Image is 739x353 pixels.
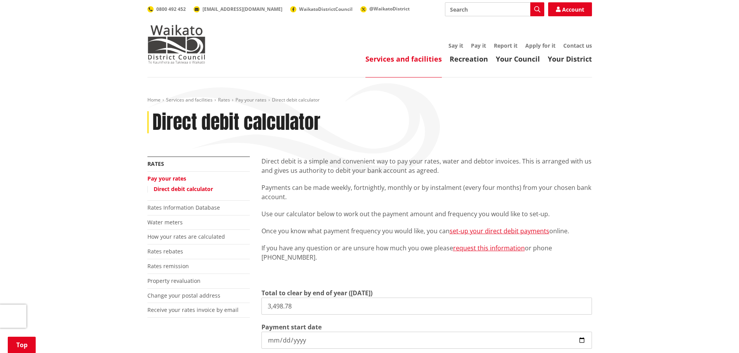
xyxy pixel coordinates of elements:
[360,5,410,12] a: @WaikatoDistrict
[147,292,220,299] a: Change your postal address
[147,97,592,103] nav: breadcrumb
[147,219,183,226] a: Water meters
[147,233,225,240] a: How your rates are calculated
[272,96,320,103] span: Direct debit calculator
[147,160,164,167] a: Rates
[152,111,320,134] h1: Direct debit calculator
[147,25,206,64] img: Waikato District Council - Te Kaunihera aa Takiwaa o Waikato
[261,288,372,298] label: Total to clear by end of year ([DATE])
[703,320,731,348] iframe: Messenger Launcher
[261,322,322,332] label: Payment start date
[563,42,592,49] a: Contact us
[453,244,525,252] a: request this information
[154,185,213,193] a: Direct debit calculator
[147,204,220,211] a: Rates Information Database
[156,6,186,12] span: 0800 492 452
[147,262,189,270] a: Rates remission
[496,54,540,64] a: Your Council
[548,54,592,64] a: Your District
[202,6,282,12] span: [EMAIL_ADDRESS][DOMAIN_NAME]
[494,42,517,49] a: Report it
[147,175,186,182] a: Pay your rates
[147,277,201,284] a: Property revaluation
[369,5,410,12] span: @WaikatoDistrict
[261,183,592,201] p: Payments can be made weekly, fortnightly, monthly or by instalment (every four months) from your ...
[8,337,36,353] a: Top
[471,42,486,49] a: Pay it
[166,96,213,103] a: Services and facilities
[147,96,161,103] a: Home
[365,54,442,64] a: Services and facilities
[147,248,183,255] a: Rates rebates
[218,96,230,103] a: Rates
[261,209,592,219] p: Use our calculator below to work out the payment amount and frequency you would like to set-up.
[445,2,544,16] input: Search input
[448,42,463,49] a: Say it
[450,54,488,64] a: Recreation
[290,6,353,12] a: WaikatoDistrictCouncil
[261,226,592,236] p: Once you know what payment frequency you would like, you can online.
[147,6,186,12] a: 0800 492 452
[147,306,239,313] a: Receive your rates invoice by email
[261,157,592,175] p: Direct debit is a simple and convenient way to pay your rates, water and debtor invoices. This is...
[450,227,549,235] a: set-up your direct debit payments
[548,2,592,16] a: Account
[194,6,282,12] a: [EMAIL_ADDRESS][DOMAIN_NAME]
[235,96,267,103] a: Pay your rates
[299,6,353,12] span: WaikatoDistrictCouncil
[261,243,592,262] p: If you have any question or are unsure how much you owe please or phone [PHONE_NUMBER].
[525,42,556,49] a: Apply for it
